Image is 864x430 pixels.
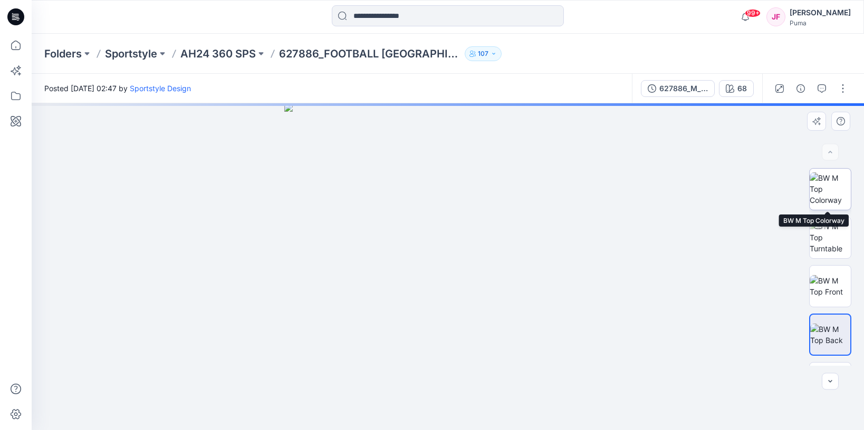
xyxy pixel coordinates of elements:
div: [PERSON_NAME] [790,6,851,19]
button: 107 [465,46,502,61]
button: 68 [719,80,754,97]
span: Posted [DATE] 02:47 by [44,83,191,94]
img: BW M Top Back [810,324,850,346]
img: BW M Top Turntable [810,221,851,254]
div: JF [766,7,785,26]
img: eyJhbGciOiJIUzI1NiIsImtpZCI6IjAiLCJzbHQiOiJzZXMiLCJ0eXAiOiJKV1QifQ.eyJkYXRhIjp7InR5cGUiOiJzdG9yYW... [284,103,611,430]
div: 68 [737,83,747,94]
p: 107 [478,48,488,60]
span: 99+ [745,9,761,17]
p: 627886_FOOTBALL [GEOGRAPHIC_DATA] [279,46,460,61]
a: AH24 360 SPS [180,46,256,61]
a: Sportstyle Design [130,84,191,93]
div: 627886_M_20230809 [659,83,708,94]
a: Sportstyle [105,46,157,61]
div: Puma [790,19,851,27]
button: Details [792,80,809,97]
img: BW M Top Colorway [810,172,851,206]
a: Folders [44,46,82,61]
button: 627886_M_20230809 [641,80,715,97]
img: BW M Top Front [810,275,851,297]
